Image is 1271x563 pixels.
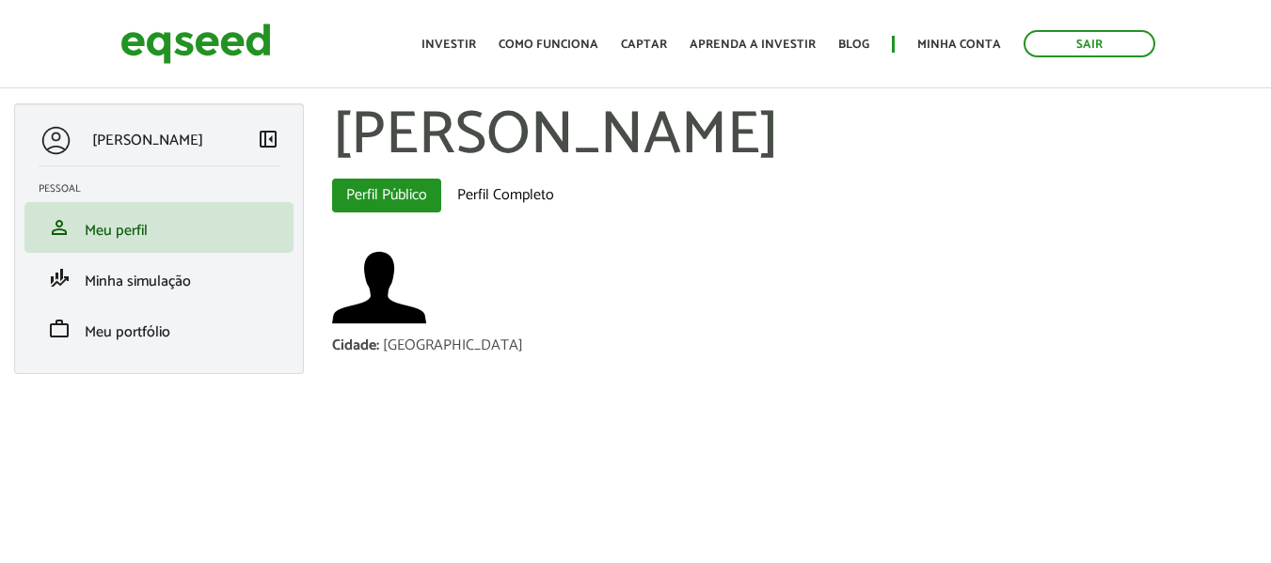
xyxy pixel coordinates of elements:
[85,218,148,243] span: Meu perfil
[332,103,1257,169] h1: [PERSON_NAME]
[621,39,667,51] a: Captar
[443,179,568,212] a: Perfil Completo
[332,241,426,335] a: Ver perfil do usuário.
[24,304,294,354] li: Meu portfólio
[838,39,869,51] a: Blog
[257,128,279,154] a: Colapsar menu
[332,179,441,212] a: Perfil Público
[39,183,294,195] h2: Pessoal
[39,267,279,289] a: finance_modeMinha simulação
[383,338,523,353] div: [GEOGRAPHIC_DATA]
[690,39,816,51] a: Aprenda a investir
[48,216,71,239] span: person
[85,320,170,345] span: Meu portfólio
[39,216,279,239] a: personMeu perfil
[332,241,426,335] img: Foto de Darcy Pedro Piva Filho
[917,39,1001,51] a: Minha conta
[257,128,279,150] span: left_panel_close
[332,338,383,353] div: Cidade
[120,19,271,69] img: EqSeed
[421,39,476,51] a: Investir
[24,202,294,253] li: Meu perfil
[48,267,71,289] span: finance_mode
[39,318,279,340] a: workMeu portfólio
[48,318,71,340] span: work
[1024,30,1155,57] a: Sair
[376,333,379,358] span: :
[499,39,598,51] a: Como funciona
[92,132,203,149] p: [PERSON_NAME]
[24,253,294,304] li: Minha simulação
[85,269,191,294] span: Minha simulação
